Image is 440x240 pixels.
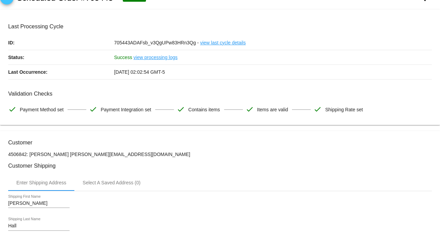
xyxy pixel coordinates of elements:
[8,65,114,79] p: Last Occurrence:
[8,223,70,229] input: Shipping Last Name
[133,50,177,65] a: view processing logs
[313,105,322,113] mat-icon: check
[114,69,165,75] span: [DATE] 02:02:54 GMT-5
[114,40,199,45] span: 705443ADAFsb_v3QgUPw83HRn3Qg -
[8,163,432,169] h3: Customer Shipping
[101,102,151,117] span: Payment Integration set
[200,36,246,50] a: view last cycle details
[257,102,288,117] span: Items are valid
[8,23,432,30] h3: Last Processing Cycle
[325,102,363,117] span: Shipping Rate set
[188,102,220,117] span: Contains items
[89,105,97,113] mat-icon: check
[83,180,141,185] div: Select A Saved Address (0)
[8,36,114,50] p: ID:
[8,90,432,97] h3: Validation Checks
[8,139,432,146] h3: Customer
[177,105,185,113] mat-icon: check
[16,180,66,185] div: Enter Shipping Address
[8,201,70,206] input: Shipping First Name
[8,105,16,113] mat-icon: check
[8,152,432,157] p: 4506842: [PERSON_NAME] [PERSON_NAME][EMAIL_ADDRESS][DOMAIN_NAME]
[20,102,63,117] span: Payment Method set
[8,50,114,65] p: Status:
[246,105,254,113] mat-icon: check
[114,55,132,60] span: Success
